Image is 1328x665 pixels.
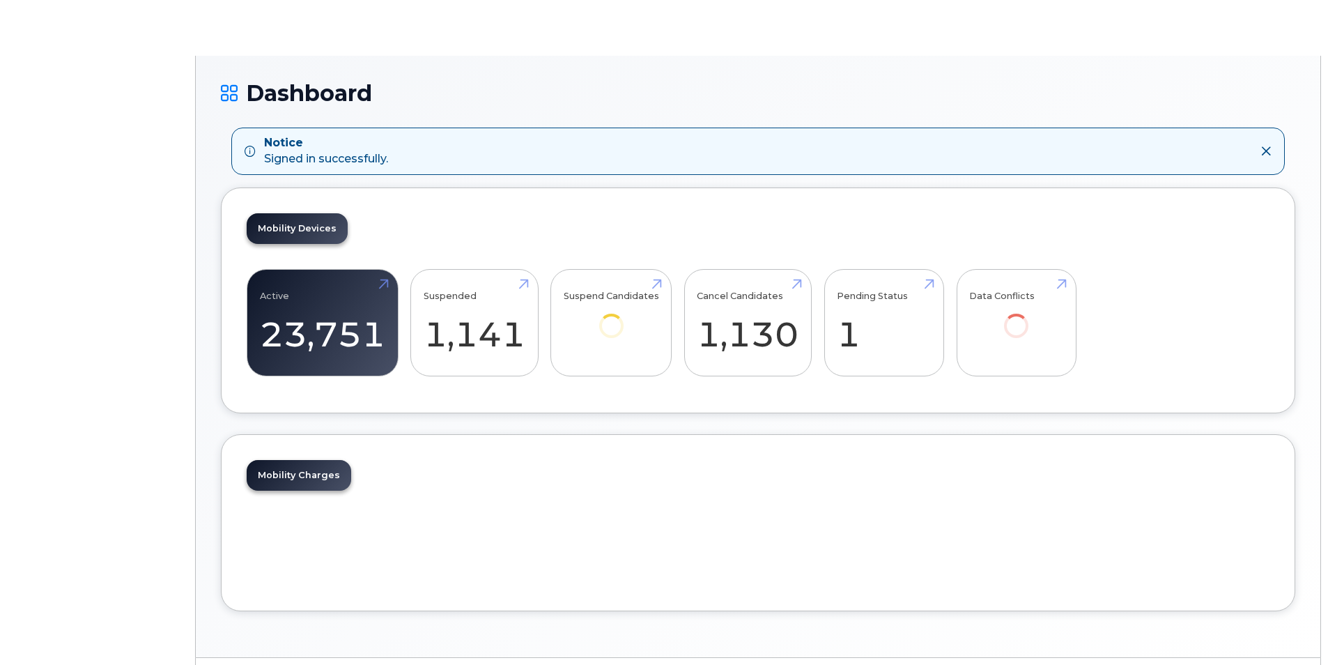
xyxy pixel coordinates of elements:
a: Data Conflicts [969,277,1063,357]
a: Mobility Charges [247,460,351,491]
h1: Dashboard [221,81,1295,105]
div: Signed in successfully. [264,135,388,167]
a: Suspended 1,141 [424,277,525,369]
a: Active 23,751 [260,277,385,369]
a: Pending Status 1 [837,277,931,369]
a: Cancel Candidates 1,130 [697,277,798,369]
strong: Notice [264,135,388,151]
a: Mobility Devices [247,213,348,244]
a: Suspend Candidates [564,277,659,357]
